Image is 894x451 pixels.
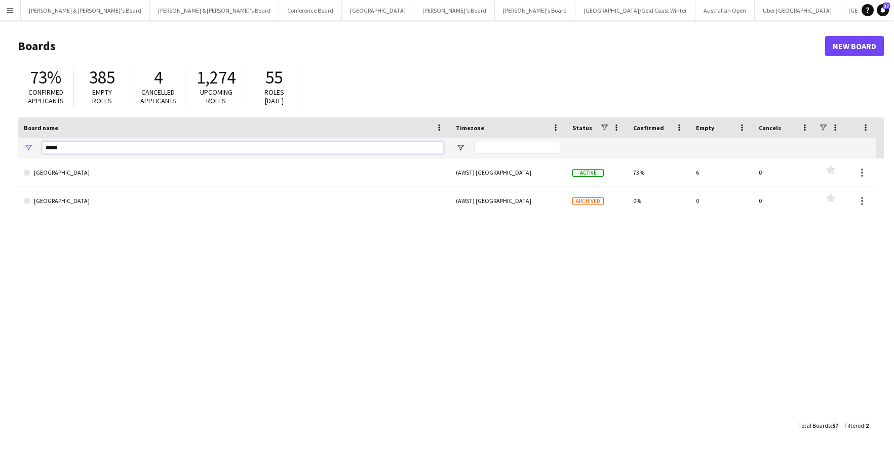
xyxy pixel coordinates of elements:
span: Status [572,124,592,132]
span: Archived [572,197,604,205]
span: Total Boards [798,422,831,429]
span: Confirmed [633,124,664,132]
a: [GEOGRAPHIC_DATA] [24,187,444,215]
div: : [844,416,869,435]
button: [PERSON_NAME]'s Board [414,1,495,20]
button: [PERSON_NAME] & [PERSON_NAME]'s Board [150,1,279,20]
div: 0 [753,158,815,186]
span: Roles [DATE] [264,88,284,105]
button: Australian Open [695,1,755,20]
div: 0% [627,187,690,215]
a: 37 [877,4,889,16]
span: 57 [832,422,838,429]
span: 73% [30,66,61,89]
span: Empty roles [92,88,112,105]
button: [PERSON_NAME] & [PERSON_NAME]'s Board [21,1,150,20]
a: New Board [825,36,884,56]
span: 2 [866,422,869,429]
div: (AWST) [GEOGRAPHIC_DATA] [450,158,566,186]
button: Uber [GEOGRAPHIC_DATA] [755,1,840,20]
a: [GEOGRAPHIC_DATA] [24,158,444,187]
span: 37 [883,3,890,9]
span: 55 [265,66,283,89]
div: 73% [627,158,690,186]
button: [GEOGRAPHIC_DATA]/Gold Coast Winter [575,1,695,20]
span: 1,274 [197,66,236,89]
button: Open Filter Menu [24,143,33,152]
button: [PERSON_NAME]'s Board [495,1,575,20]
span: Active [572,169,604,177]
input: Timezone Filter Input [474,142,560,154]
div: 0 [690,187,753,215]
span: Filtered [844,422,864,429]
input: Board name Filter Input [42,142,444,154]
span: Cancelled applicants [140,88,176,105]
span: Confirmed applicants [28,88,64,105]
div: 6 [690,158,753,186]
div: 0 [753,187,815,215]
button: Open Filter Menu [456,143,465,152]
div: : [798,416,838,435]
span: 385 [89,66,115,89]
span: 4 [154,66,163,89]
div: (AWST) [GEOGRAPHIC_DATA] [450,187,566,215]
span: Board name [24,124,58,132]
span: Empty [696,124,714,132]
button: [GEOGRAPHIC_DATA] [342,1,414,20]
span: Upcoming roles [200,88,232,105]
span: Timezone [456,124,484,132]
span: Cancels [759,124,781,132]
h1: Boards [18,38,825,54]
button: Conference Board [279,1,342,20]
